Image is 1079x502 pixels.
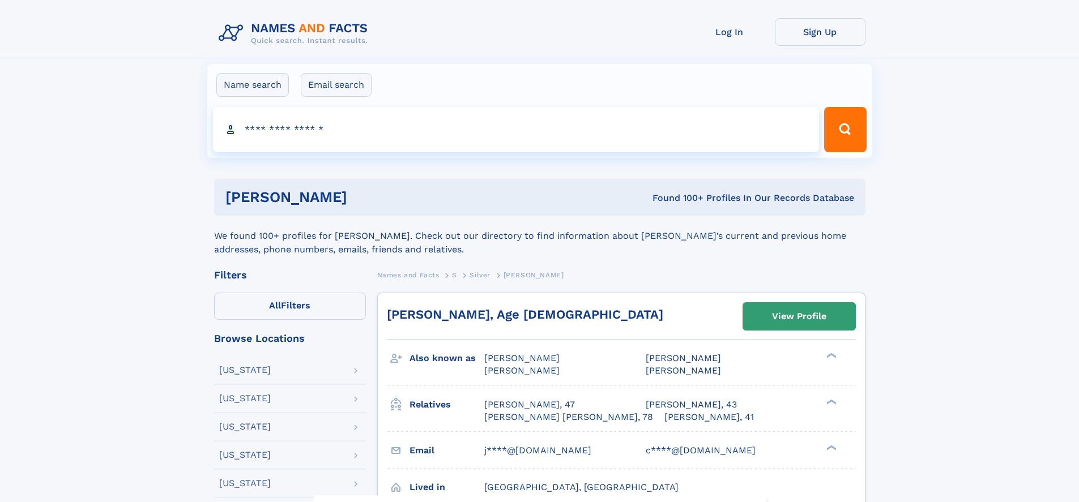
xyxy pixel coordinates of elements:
[504,271,564,279] span: [PERSON_NAME]
[484,398,575,411] a: [PERSON_NAME], 47
[646,398,737,411] a: [PERSON_NAME], 43
[219,366,271,375] div: [US_STATE]
[301,73,372,97] label: Email search
[219,450,271,460] div: [US_STATE]
[684,18,775,46] a: Log In
[646,365,721,376] span: [PERSON_NAME]
[214,216,865,256] div: We found 100+ profiles for [PERSON_NAME]. Check out our directory to find information about [PERS...
[646,353,721,363] span: [PERSON_NAME]
[484,365,560,376] span: [PERSON_NAME]
[775,18,865,46] a: Sign Up
[213,107,820,152] input: search input
[500,192,854,204] div: Found 100+ Profiles In Our Records Database
[410,478,484,497] h3: Lived in
[484,482,679,492] span: [GEOGRAPHIC_DATA], [GEOGRAPHIC_DATA]
[410,395,484,414] h3: Relatives
[214,18,377,49] img: Logo Names and Facts
[470,268,491,282] a: Silver
[387,307,663,321] a: [PERSON_NAME], Age [DEMOGRAPHIC_DATA]
[219,394,271,403] div: [US_STATE]
[824,352,837,359] div: ❯
[219,479,271,488] div: [US_STATE]
[470,271,491,279] span: Silver
[410,349,484,368] h3: Also known as
[772,303,826,329] div: View Profile
[214,293,366,320] label: Filters
[824,444,837,451] div: ❯
[377,268,440,282] a: Names and Facts
[225,190,500,204] h1: [PERSON_NAME]
[214,270,366,280] div: Filters
[484,353,560,363] span: [PERSON_NAME]
[824,398,837,405] div: ❯
[484,411,653,423] a: [PERSON_NAME] [PERSON_NAME], 78
[269,300,281,311] span: All
[664,411,754,423] a: [PERSON_NAME], 41
[214,333,366,344] div: Browse Locations
[216,73,289,97] label: Name search
[410,441,484,460] h3: Email
[824,107,866,152] button: Search Button
[452,268,457,282] a: S
[743,303,855,330] a: View Profile
[219,422,271,431] div: [US_STATE]
[452,271,457,279] span: S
